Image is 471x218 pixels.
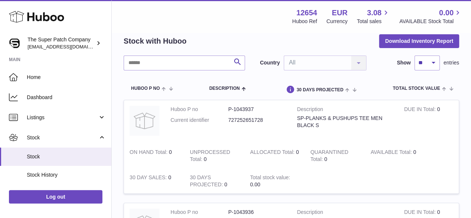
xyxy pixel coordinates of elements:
[296,88,343,92] span: 30 DAYS PROJECTED
[228,117,286,124] dd: 727252651728
[228,209,286,216] dd: P-1043936
[9,190,102,203] a: Log out
[131,86,160,91] span: Huboo P no
[398,100,459,143] td: 0
[297,115,393,129] div: SP-PLANKS & PUSHUPS TEE MEN BLACK S
[324,156,327,162] span: 0
[124,36,187,46] h2: Stock with Huboo
[130,149,169,157] strong: ON HAND Total
[184,168,245,194] td: 0
[297,106,393,115] strong: Description
[27,94,106,101] span: Dashboard
[260,59,280,66] label: Country
[27,74,106,81] span: Home
[190,149,230,164] strong: UNPROCESSED Total
[297,209,393,218] strong: Description
[310,149,348,164] strong: QUARANTINED Total
[171,106,228,113] dt: Huboo P no
[184,143,245,168] td: 0
[124,143,184,168] td: 0
[171,209,228,216] dt: Huboo P no
[27,114,98,121] span: Listings
[365,143,425,168] td: 0
[393,86,440,91] span: Total stock value
[404,106,437,114] strong: DUE IN Total
[190,174,225,189] strong: 30 DAYS PROJECTED
[439,8,454,18] span: 0.00
[250,181,260,187] span: 0.00
[367,8,382,18] span: 3.08
[27,134,98,141] span: Stock
[399,8,462,25] a: 0.00 AVAILABLE Stock Total
[357,8,390,25] a: 3.08 Total sales
[130,106,159,136] img: product image
[397,59,411,66] label: Show
[404,209,437,217] strong: DUE IN Total
[228,106,286,113] dd: P-1043937
[296,8,317,18] strong: 12654
[443,59,459,66] span: entries
[124,168,184,194] td: 0
[28,36,95,50] div: The Super Patch Company
[250,149,296,157] strong: ALLOCATED Total
[327,18,348,25] div: Currency
[250,174,290,182] strong: Total stock value
[332,8,347,18] strong: EUR
[130,174,168,182] strong: 30 DAY SALES
[209,86,240,91] span: Description
[245,143,305,168] td: 0
[27,153,106,160] span: Stock
[27,171,106,178] span: Stock History
[28,44,109,50] span: [EMAIL_ADDRESS][DOMAIN_NAME]
[357,18,390,25] span: Total sales
[399,18,462,25] span: AVAILABLE Stock Total
[9,38,20,49] img: internalAdmin-12654@internal.huboo.com
[171,117,228,124] dt: Current identifier
[379,34,459,48] button: Download Inventory Report
[370,149,413,157] strong: AVAILABLE Total
[292,18,317,25] div: Huboo Ref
